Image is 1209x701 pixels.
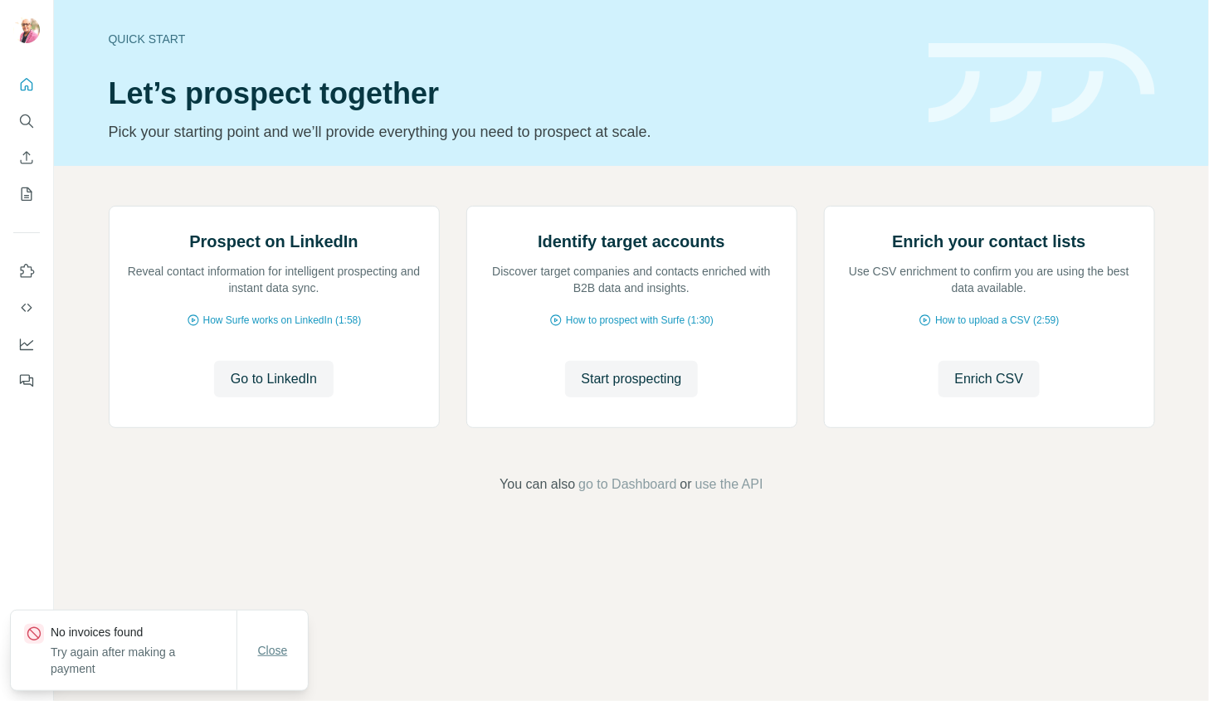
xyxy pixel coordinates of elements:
[13,366,40,396] button: Feedback
[578,475,676,494] button: go to Dashboard
[565,361,699,397] button: Start prospecting
[51,644,236,677] p: Try again after making a payment
[13,143,40,173] button: Enrich CSV
[841,263,1138,296] p: Use CSV enrichment to confirm you are using the best data available.
[258,642,288,659] span: Close
[109,120,909,144] p: Pick your starting point and we’ll provide everything you need to prospect at scale.
[935,313,1059,328] span: How to upload a CSV (2:59)
[955,369,1024,389] span: Enrich CSV
[13,293,40,323] button: Use Surfe API
[126,263,422,296] p: Reveal contact information for intelligent prospecting and instant data sync.
[231,369,317,389] span: Go to LinkedIn
[929,43,1155,124] img: banner
[51,624,236,640] p: No invoices found
[680,475,692,494] span: or
[484,263,780,296] p: Discover target companies and contacts enriched with B2B data and insights.
[938,361,1041,397] button: Enrich CSV
[500,475,575,494] span: You can also
[13,256,40,286] button: Use Surfe on LinkedIn
[214,361,334,397] button: Go to LinkedIn
[892,230,1085,253] h2: Enrich your contact lists
[203,313,362,328] span: How Surfe works on LinkedIn (1:58)
[13,106,40,136] button: Search
[13,179,40,209] button: My lists
[538,230,725,253] h2: Identify target accounts
[189,230,358,253] h2: Prospect on LinkedIn
[13,70,40,100] button: Quick start
[13,17,40,43] img: Avatar
[109,77,909,110] h1: Let’s prospect together
[246,635,300,665] button: Close
[13,329,40,359] button: Dashboard
[695,475,763,494] button: use the API
[566,313,714,328] span: How to prospect with Surfe (1:30)
[109,31,909,47] div: Quick start
[582,369,682,389] span: Start prospecting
